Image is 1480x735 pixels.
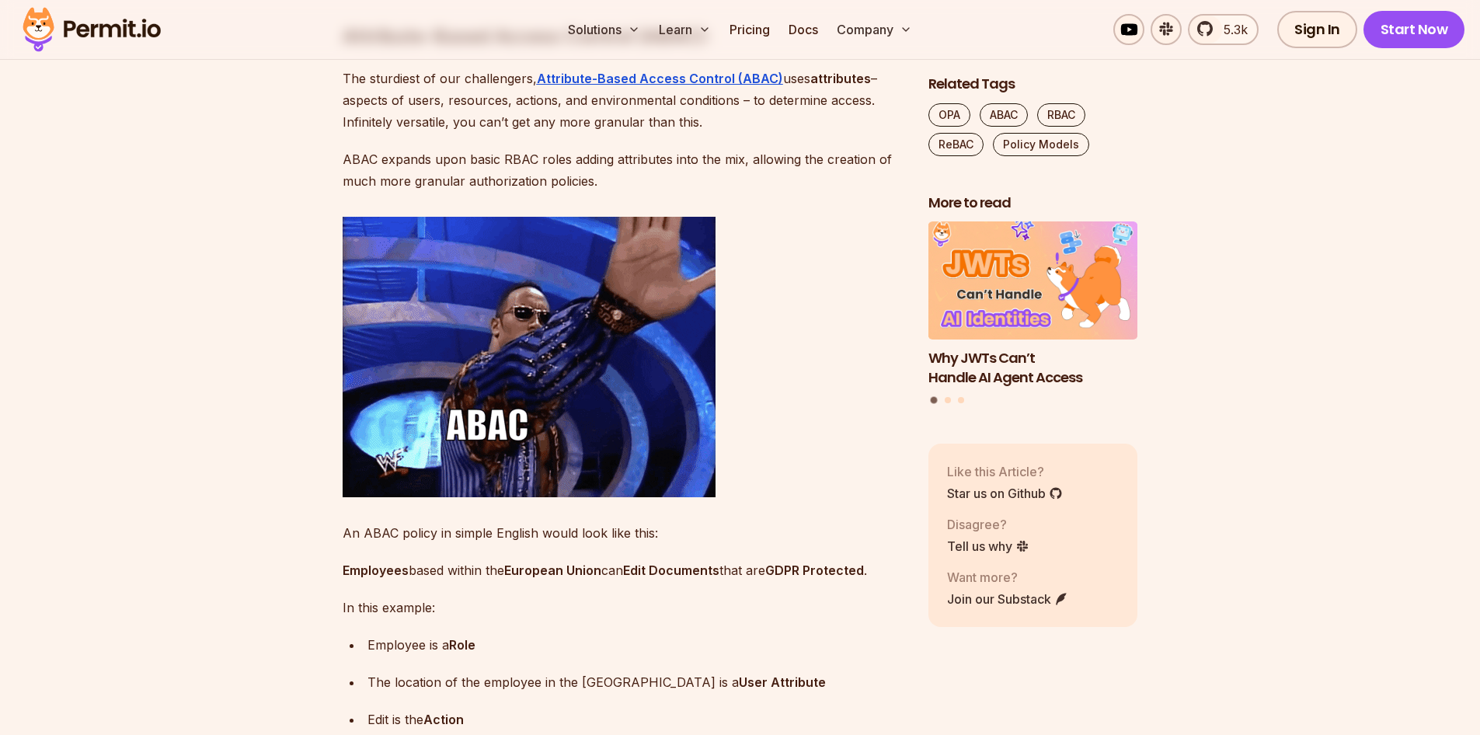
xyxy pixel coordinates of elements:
a: Sign In [1277,11,1357,48]
button: Solutions [562,14,646,45]
li: 1 of 3 [928,222,1138,388]
div: Posts [928,222,1138,406]
span: 5.3k [1214,20,1248,39]
a: Docs [782,14,824,45]
p: The location of the employee in the [GEOGRAPHIC_DATA] is a [367,671,904,693]
a: Pricing [723,14,776,45]
img: ezgif-3-034d82aee6.gif [343,217,716,497]
img: Permit logo [16,3,168,56]
a: ABAC [980,103,1028,127]
p: An ABAC policy in simple English would look like this: [343,522,904,544]
p: ABAC expands upon basic RBAC roles adding attributes into the mix, allowing the creation of much ... [343,148,904,192]
a: Why JWTs Can’t Handle AI Agent AccessWhy JWTs Can’t Handle AI Agent Access [928,222,1138,388]
strong: attributes [810,71,871,86]
strong: GDPR Protected [765,563,864,578]
p: Edit is the [367,709,904,730]
a: ReBAC [928,133,984,156]
a: OPA [928,103,970,127]
p: Disagree? [947,515,1029,534]
a: Attribute-Based Access Control (ABAC) [537,71,783,86]
strong: European Union [504,563,601,578]
p: In this example: [343,597,904,618]
a: Join our Substack [947,590,1068,608]
strong: User Attribute [739,674,826,690]
h2: More to read [928,193,1138,213]
p: based within the can that are . [343,559,904,581]
img: Why JWTs Can’t Handle AI Agent Access [928,222,1138,340]
a: Tell us why [947,537,1029,556]
p: Like this Article? [947,462,1063,481]
button: Go to slide 1 [931,397,938,404]
button: Learn [653,14,717,45]
strong: Employees [343,563,409,578]
button: Company [831,14,918,45]
strong: Edit Documents [623,563,719,578]
a: RBAC [1037,103,1085,127]
strong: Role [449,637,475,653]
a: Star us on Github [947,484,1063,503]
a: Policy Models [993,133,1089,156]
h3: Why JWTs Can’t Handle AI Agent Access [928,349,1138,388]
button: Go to slide 3 [958,398,964,404]
p: Employee is a [367,634,904,656]
strong: Action [423,712,464,727]
button: Go to slide 2 [945,398,951,404]
a: 5.3k [1188,14,1259,45]
a: Start Now [1363,11,1465,48]
p: The sturdiest of our challengers, uses – aspects of users, resources, actions, and environmental ... [343,68,904,133]
p: Want more? [947,568,1068,587]
h2: Related Tags [928,75,1138,94]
